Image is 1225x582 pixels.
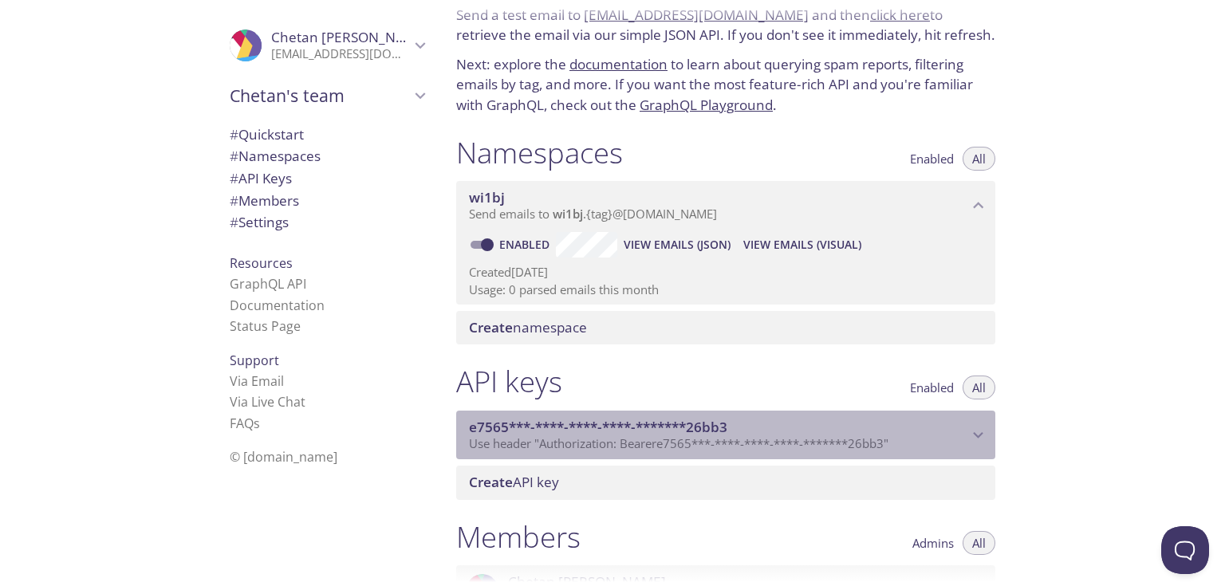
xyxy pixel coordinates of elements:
div: Create API Key [456,466,995,499]
div: Create namespace [456,311,995,344]
a: Via Email [230,372,284,390]
div: wi1bj namespace [456,181,995,230]
span: # [230,169,238,187]
span: s [254,415,260,432]
span: View Emails (Visual) [743,235,861,254]
a: Status Page [230,317,301,335]
span: Settings [230,213,289,231]
div: Chetan's team [217,75,437,116]
span: Quickstart [230,125,304,144]
span: wi1bj [469,188,505,206]
a: GraphQL Playground [640,96,773,114]
a: FAQ [230,415,260,432]
span: Resources [230,254,293,272]
span: Support [230,352,279,369]
span: View Emails (JSON) [624,235,731,254]
span: Create [469,318,513,336]
span: namespace [469,318,587,336]
span: # [230,147,238,165]
span: Members [230,191,299,210]
div: Chetan Sharma [217,19,437,72]
div: Members [217,190,437,212]
a: GraphQL API [230,275,306,293]
h1: API keys [456,364,562,399]
button: View Emails (JSON) [617,232,737,258]
h1: Members [456,519,581,555]
p: Usage: 0 parsed emails this month [469,281,983,298]
a: Enabled [497,237,556,252]
span: # [230,213,238,231]
a: Documentation [230,297,325,314]
p: Created [DATE] [469,264,983,281]
span: wi1bj [553,206,583,222]
span: Send emails to . {tag} @[DOMAIN_NAME] [469,206,717,222]
a: Via Live Chat [230,393,305,411]
span: Namespaces [230,147,321,165]
span: Create [469,473,513,491]
button: Enabled [900,376,963,399]
button: All [963,531,995,555]
button: Admins [903,531,963,555]
div: Quickstart [217,124,437,146]
span: Chetan's team [230,85,410,107]
span: API Keys [230,169,292,187]
span: # [230,125,238,144]
iframe: Help Scout Beacon - Open [1161,526,1209,574]
button: All [963,147,995,171]
span: Chetan [PERSON_NAME] [271,28,429,46]
div: Namespaces [217,145,437,167]
a: documentation [569,55,668,73]
span: API key [469,473,559,491]
button: Enabled [900,147,963,171]
p: [EMAIL_ADDRESS][DOMAIN_NAME] [271,46,410,62]
h1: Namespaces [456,135,623,171]
button: All [963,376,995,399]
p: Next: explore the to learn about querying spam reports, filtering emails by tag, and more. If you... [456,54,995,116]
button: View Emails (Visual) [737,232,868,258]
span: # [230,191,238,210]
span: © [DOMAIN_NAME] [230,448,337,466]
div: Team Settings [217,211,437,234]
div: API Keys [217,167,437,190]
